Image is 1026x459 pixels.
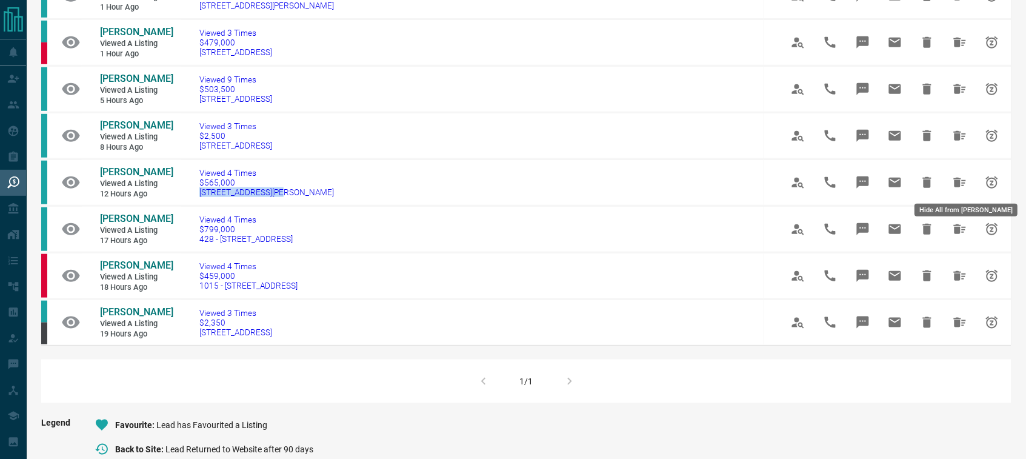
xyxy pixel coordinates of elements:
span: View Profile [784,168,813,197]
span: $479,000 [199,38,272,47]
span: Hide [913,308,942,337]
span: Hide [913,168,942,197]
span: Favourite [115,420,156,430]
span: 428 - [STREET_ADDRESS] [199,234,293,244]
span: $565,000 [199,178,334,187]
span: Snooze [978,168,1007,197]
span: [STREET_ADDRESS] [199,141,272,150]
span: Email [881,75,910,104]
span: View Profile [784,121,813,150]
span: 12 hours ago [100,189,173,199]
span: Viewed 3 Times [199,308,272,318]
div: mrloft.ca [41,323,47,344]
a: [PERSON_NAME] [100,260,173,272]
span: View Profile [784,75,813,104]
span: Snooze [978,75,1007,104]
span: Email [881,121,910,150]
a: Viewed 4 Times$799,000428 - [STREET_ADDRESS] [199,215,293,244]
span: Message [848,308,878,337]
span: Call [816,308,845,337]
span: $799,000 [199,224,293,234]
span: Message [848,28,878,57]
span: Viewed 4 Times [199,168,334,178]
span: Hide All from Lisa Palumbo [945,168,974,197]
span: Message [848,261,878,290]
a: [PERSON_NAME] [100,306,173,319]
span: View Profile [784,28,813,57]
div: condos.ca [41,301,47,323]
div: condos.ca [41,67,47,111]
span: Hide [913,261,942,290]
span: View Profile [784,308,813,337]
div: Hide All from [PERSON_NAME] [915,204,1018,216]
a: [PERSON_NAME] [100,73,173,85]
span: $2,350 [199,318,272,327]
div: condos.ca [41,207,47,251]
span: Viewed 9 Times [199,75,272,84]
a: Viewed 3 Times$2,500[STREET_ADDRESS] [199,121,272,150]
span: Lead has Favourited a Listing [156,420,267,430]
span: [PERSON_NAME] [100,26,173,38]
span: Snooze [978,261,1007,290]
a: Viewed 4 Times$565,000[STREET_ADDRESS][PERSON_NAME] [199,168,334,197]
span: Back to Site [115,444,165,454]
span: $2,500 [199,131,272,141]
div: condos.ca [41,114,47,158]
span: [PERSON_NAME] [100,166,173,178]
span: Snooze [978,121,1007,150]
span: Hide [913,28,942,57]
span: 1 hour ago [100,49,173,59]
span: [PERSON_NAME] [100,119,173,131]
span: 5 hours ago [100,96,173,106]
span: Call [816,75,845,104]
span: Hide [913,215,942,244]
a: Viewed 9 Times$503,500[STREET_ADDRESS] [199,75,272,104]
span: Viewed 4 Times [199,261,298,271]
a: [PERSON_NAME] [100,213,173,226]
span: [STREET_ADDRESS][PERSON_NAME] [199,1,334,10]
span: View Profile [784,215,813,244]
span: Hide All from Vishal Lekhi [945,215,974,244]
span: 18 hours ago [100,283,173,293]
a: [PERSON_NAME] [100,26,173,39]
span: 8 hours ago [100,142,173,153]
div: property.ca [41,42,47,64]
span: Viewed 3 Times [199,121,272,131]
span: 17 hours ago [100,236,173,246]
span: [STREET_ADDRESS] [199,94,272,104]
span: Email [881,261,910,290]
a: [PERSON_NAME] [100,119,173,132]
div: 1/1 [520,377,533,386]
span: Hide All from Anmol Kaur [945,261,974,290]
span: Message [848,75,878,104]
span: [STREET_ADDRESS] [199,327,272,337]
span: Hide [913,121,942,150]
span: Hide All from Alex Hess [945,75,974,104]
span: [STREET_ADDRESS][PERSON_NAME] [199,187,334,197]
span: Viewed 4 Times [199,215,293,224]
span: Message [848,121,878,150]
span: Viewed a Listing [100,226,173,236]
span: Call [816,261,845,290]
div: condos.ca [41,21,47,42]
span: Viewed a Listing [100,319,173,329]
a: [PERSON_NAME] [100,166,173,179]
div: condos.ca [41,161,47,204]
span: 19 hours ago [100,329,173,340]
span: Message [848,168,878,197]
span: $459,000 [199,271,298,281]
span: Viewed a Listing [100,179,173,189]
a: Viewed 3 Times$479,000[STREET_ADDRESS] [199,28,272,57]
span: Email [881,308,910,337]
span: Call [816,168,845,197]
span: Hide [913,75,942,104]
span: [PERSON_NAME] [100,260,173,271]
a: Viewed 4 Times$459,0001015 - [STREET_ADDRESS] [199,261,298,290]
span: Viewed 3 Times [199,28,272,38]
a: Viewed 3 Times$2,350[STREET_ADDRESS] [199,308,272,337]
span: Email [881,215,910,244]
span: Snooze [978,28,1007,57]
span: Email [881,28,910,57]
span: Hide All from Abhishek Pandey [945,308,974,337]
span: Hide All from Rita Dean [945,121,974,150]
